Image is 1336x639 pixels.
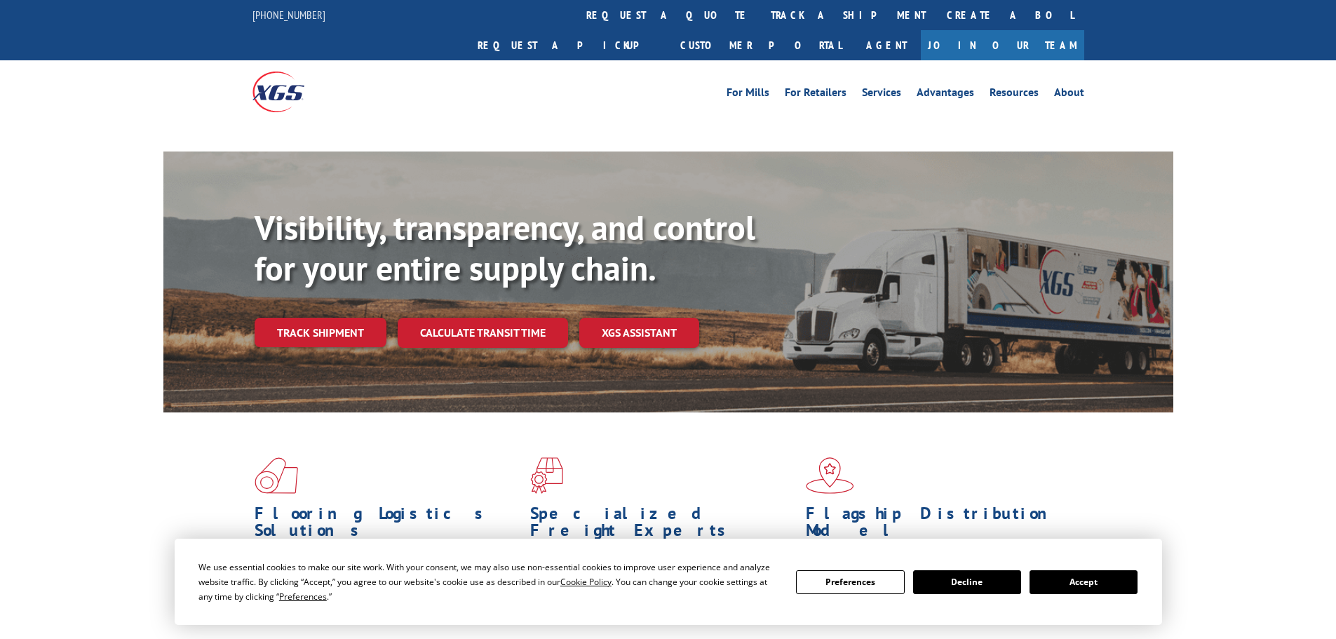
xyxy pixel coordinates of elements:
[255,505,520,546] h1: Flooring Logistics Solutions
[670,30,852,60] a: Customer Portal
[255,457,298,494] img: xgs-icon-total-supply-chain-intelligence-red
[796,570,904,594] button: Preferences
[862,87,901,102] a: Services
[398,318,568,348] a: Calculate transit time
[467,30,670,60] a: Request a pickup
[806,505,1071,546] h1: Flagship Distribution Model
[579,318,699,348] a: XGS ASSISTANT
[852,30,921,60] a: Agent
[1030,570,1138,594] button: Accept
[917,87,974,102] a: Advantages
[921,30,1084,60] a: Join Our Team
[175,539,1162,625] div: Cookie Consent Prompt
[530,457,563,494] img: xgs-icon-focused-on-flooring-red
[727,87,769,102] a: For Mills
[990,87,1039,102] a: Resources
[1054,87,1084,102] a: About
[913,570,1021,594] button: Decline
[530,505,795,546] h1: Specialized Freight Experts
[255,206,755,290] b: Visibility, transparency, and control for your entire supply chain.
[279,591,327,603] span: Preferences
[255,318,386,347] a: Track shipment
[806,457,854,494] img: xgs-icon-flagship-distribution-model-red
[252,8,325,22] a: [PHONE_NUMBER]
[198,560,779,604] div: We use essential cookies to make our site work. With your consent, we may also use non-essential ...
[560,576,612,588] span: Cookie Policy
[785,87,846,102] a: For Retailers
